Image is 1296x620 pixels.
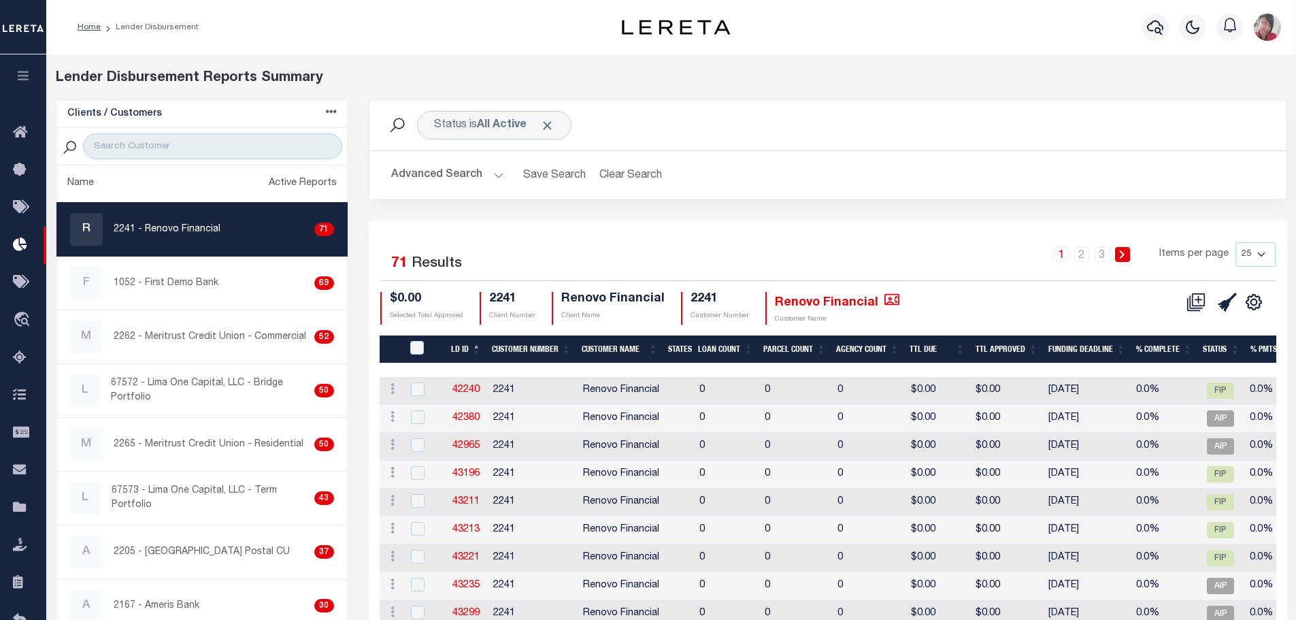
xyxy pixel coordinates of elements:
li: Lender Disbursement [101,21,199,33]
span: Click to Remove [540,118,554,133]
td: 0 [832,461,905,489]
td: Renovo Financial [578,433,665,461]
th: Customer Number: activate to sort column ascending [486,336,576,363]
td: [DATE] [1043,433,1131,461]
a: 43221 [452,553,480,562]
th: States [663,336,693,363]
td: 2241 [488,572,578,600]
td: $0.00 [905,377,970,405]
span: FIP [1207,550,1234,566]
td: 0.0% [1131,405,1197,433]
div: 71 [314,223,333,236]
th: LDID [401,336,446,363]
div: L [70,482,101,515]
td: 0.0% [1131,461,1197,489]
h4: Renovo Financial [561,292,665,307]
td: $0.00 [970,517,1043,544]
td: 2241 [488,489,578,517]
label: Results [412,253,462,275]
td: 0 [759,489,832,517]
div: Name [67,176,94,191]
th: Customer Name: activate to sort column ascending [576,336,663,363]
td: Renovo Financial [578,544,665,572]
a: 3 [1095,247,1110,262]
th: Parcel Count: activate to sort column ascending [758,336,831,363]
a: 43211 [452,497,480,506]
td: 0 [759,433,832,461]
td: [DATE] [1043,572,1131,600]
span: FIP [1207,494,1234,510]
th: Status: activate to sort column ascending [1197,336,1245,363]
p: Selected Total Approved [390,311,463,321]
span: FIP [1207,466,1234,483]
td: $0.00 [905,489,970,517]
td: 0 [694,405,759,433]
div: F [70,267,103,299]
td: 0 [759,405,832,433]
h4: $0.00 [390,292,463,307]
a: M2262 - Meritrust Credit Union - Commercial52 [56,310,348,363]
td: Renovo Financial [578,517,665,544]
p: 1052 - First Demo Bank [114,276,218,291]
div: 50 [314,384,333,397]
span: AIP [1207,410,1234,427]
td: 2241 [488,377,578,405]
p: Client Number [489,311,535,321]
a: Home [78,23,101,31]
td: 0 [694,572,759,600]
a: 43196 [452,469,480,478]
td: 2241 [488,517,578,544]
div: M [70,428,103,461]
td: 0 [832,377,905,405]
td: 0 [759,517,832,544]
a: 1 [1054,247,1069,262]
div: Status is [417,111,571,140]
td: 0.0% [1131,377,1197,405]
a: L67573 - Lima One Capital, LLC - Term Portfolio43 [56,472,348,525]
a: 43213 [452,525,480,534]
div: R [70,213,103,246]
td: 0 [759,377,832,405]
td: 0.0% [1131,544,1197,572]
div: Active Reports [269,176,337,191]
p: 67573 - Lima One Capital, LLC - Term Portfolio [112,484,309,512]
a: F1052 - First Demo Bank69 [56,257,348,310]
img: logo-dark.svg [622,20,731,35]
button: Save Search [515,162,594,189]
td: 0 [694,461,759,489]
a: 42380 [452,413,480,423]
a: 42965 [452,441,480,451]
div: 43 [314,491,333,505]
td: 0 [759,572,832,600]
td: $0.00 [970,572,1043,600]
td: [DATE] [1043,544,1131,572]
td: [DATE] [1043,377,1131,405]
p: Customer Number [691,311,749,321]
td: [DATE] [1043,489,1131,517]
td: 0 [694,517,759,544]
a: 2 [1074,247,1089,262]
td: 0.0% [1131,489,1197,517]
td: 0 [832,544,905,572]
td: 0 [832,572,905,600]
a: 43235 [452,581,480,590]
a: 43299 [452,608,480,618]
h5: Clients / Customers [67,108,162,120]
td: $0.00 [970,377,1043,405]
div: M [70,321,103,353]
td: 0 [759,461,832,489]
th: Funding Deadline: activate to sort column ascending [1043,336,1131,363]
td: 2241 [488,544,578,572]
input: Search Customer [83,133,342,159]
td: 0 [694,489,759,517]
td: $0.00 [970,489,1043,517]
h4: 2241 [489,292,535,307]
span: AIP [1207,578,1234,594]
td: $0.00 [970,461,1043,489]
td: $0.00 [905,405,970,433]
td: 0 [694,433,759,461]
h4: 2241 [691,292,749,307]
span: 71 [391,257,408,271]
b: All Active [477,120,527,131]
div: 37 [314,545,333,559]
